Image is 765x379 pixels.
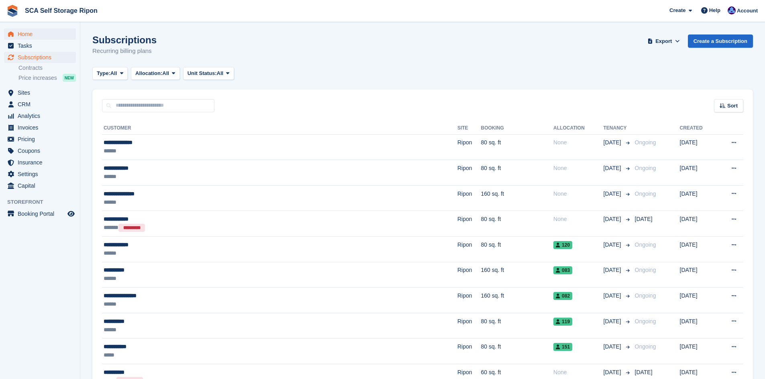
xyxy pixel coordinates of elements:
[737,7,758,15] span: Account
[4,87,76,98] a: menu
[604,164,623,172] span: [DATE]
[688,34,753,48] a: Create a Subscription
[604,266,623,274] span: [DATE]
[635,216,653,222] span: [DATE]
[18,87,66,98] span: Sites
[481,185,553,211] td: 160 sq. ft
[110,69,117,77] span: All
[4,110,76,122] a: menu
[481,338,553,364] td: 80 sq. ft
[553,318,572,326] span: 119
[680,211,716,237] td: [DATE]
[728,6,736,14] img: Sarah Race
[18,208,66,219] span: Booking Portal
[481,262,553,288] td: 160 sq. ft
[18,134,66,145] span: Pricing
[4,28,76,40] a: menu
[457,211,481,237] td: Ripon
[635,241,656,248] span: Ongoing
[553,266,572,274] span: 083
[481,134,553,160] td: 80 sq. ft
[18,99,66,110] span: CRM
[553,343,572,351] span: 151
[63,74,76,82] div: NEW
[646,34,681,48] button: Export
[604,292,623,300] span: [DATE]
[131,67,180,80] button: Allocation: All
[635,343,656,350] span: Ongoing
[18,73,76,82] a: Price increases NEW
[481,313,553,338] td: 80 sq. ft
[604,138,623,147] span: [DATE]
[18,157,66,168] span: Insurance
[604,122,632,135] th: Tenancy
[553,368,603,377] div: None
[635,318,656,324] span: Ongoing
[680,122,716,135] th: Created
[457,262,481,288] td: Ripon
[481,122,553,135] th: Booking
[183,67,234,80] button: Unit Status: All
[18,180,66,191] span: Capital
[7,198,80,206] span: Storefront
[457,185,481,211] td: Ripon
[18,110,66,122] span: Analytics
[92,34,157,45] h1: Subscriptions
[604,368,623,377] span: [DATE]
[457,288,481,313] td: Ripon
[553,292,572,300] span: 082
[4,145,76,156] a: menu
[92,47,157,56] p: Recurring billing plans
[4,52,76,63] a: menu
[635,165,656,171] span: Ongoing
[680,313,716,338] td: [DATE]
[635,267,656,273] span: Ongoing
[680,185,716,211] td: [DATE]
[553,138,603,147] div: None
[604,343,623,351] span: [DATE]
[457,313,481,338] td: Ripon
[481,211,553,237] td: 80 sq. ft
[680,237,716,262] td: [DATE]
[604,215,623,223] span: [DATE]
[680,134,716,160] td: [DATE]
[18,145,66,156] span: Coupons
[22,4,101,17] a: SCA Self Storage Ripon
[457,160,481,186] td: Ripon
[635,191,656,197] span: Ongoing
[135,69,162,77] span: Allocation:
[553,122,603,135] th: Allocation
[92,67,128,80] button: Type: All
[18,64,76,72] a: Contracts
[4,122,76,133] a: menu
[655,37,672,45] span: Export
[604,317,623,326] span: [DATE]
[457,338,481,364] td: Ripon
[18,168,66,180] span: Settings
[457,134,481,160] td: Ripon
[217,69,224,77] span: All
[4,180,76,191] a: menu
[457,237,481,262] td: Ripon
[97,69,110,77] span: Type:
[481,288,553,313] td: 160 sq. ft
[680,262,716,288] td: [DATE]
[604,241,623,249] span: [DATE]
[162,69,169,77] span: All
[680,288,716,313] td: [DATE]
[635,292,656,299] span: Ongoing
[18,40,66,51] span: Tasks
[18,52,66,63] span: Subscriptions
[553,190,603,198] div: None
[6,5,18,17] img: stora-icon-8386f47178a22dfd0bd8f6a31ec36ba5ce8667c1dd55bd0f319d3a0aa187defe.svg
[635,139,656,146] span: Ongoing
[553,215,603,223] div: None
[680,338,716,364] td: [DATE]
[66,209,76,219] a: Preview store
[18,28,66,40] span: Home
[604,190,623,198] span: [DATE]
[4,134,76,145] a: menu
[680,160,716,186] td: [DATE]
[709,6,720,14] span: Help
[4,168,76,180] a: menu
